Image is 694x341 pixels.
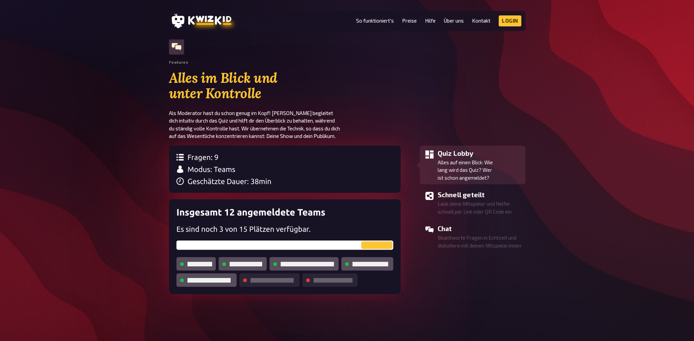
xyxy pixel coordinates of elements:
h2: Alles im Blick und unter Kontrolle [169,70,347,102]
p: Beantworte Fragen in Echtzeit und diskutiere mit deinen Mitspieler:innen [438,234,523,249]
p: Als Moderator hast du schon genug im Kopf! [PERSON_NAME] begleitet dich intuitiv durch das Quiz u... [169,109,347,140]
a: Preise [402,18,417,24]
a: Über uns [444,18,464,24]
p: Alles auf einen Blick: Wie lang wird das Quiz? Wer ist schon angemeldet? [438,159,523,182]
div: Features [169,60,188,65]
img: Anzahl der Fragen, Spielmodus und geschätzte Spieldauer [169,146,401,193]
a: Hilfe [425,18,436,24]
p: Lade deine Mitspieler und Helfer schnell per Link oder QR Code ein [438,200,523,215]
h3: Chat [438,224,523,234]
a: Login [499,15,521,26]
a: So funktioniert's [356,18,394,24]
h3: Schnell geteilt [438,190,523,200]
h3: Quiz Lobby [438,148,523,159]
a: Kontakt [472,18,490,24]
img: Übersicht aller angemeldeten Teams und deren Status [169,199,401,294]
